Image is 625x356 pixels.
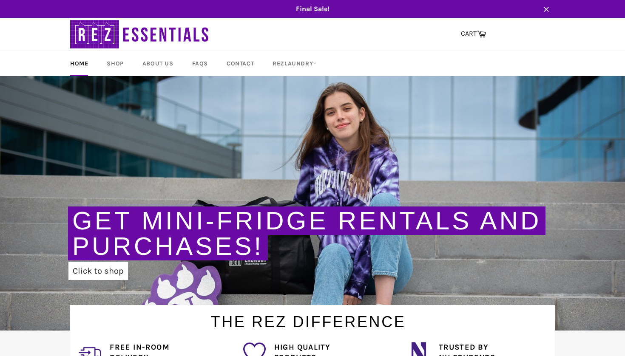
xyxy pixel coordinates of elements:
span: Final Sale! [62,4,563,14]
a: Home [62,51,97,76]
a: RezLaundry [264,51,325,76]
a: CART [457,25,490,43]
a: FAQs [184,51,216,76]
a: Get Mini-Fridge Rentals and Purchases! [72,206,541,260]
h1: The Rez Difference [62,305,555,333]
img: RezEssentials [70,18,210,51]
a: About Us [134,51,182,76]
a: Contact [218,51,262,76]
a: Shop [98,51,132,76]
a: Click to shop [68,262,128,280]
